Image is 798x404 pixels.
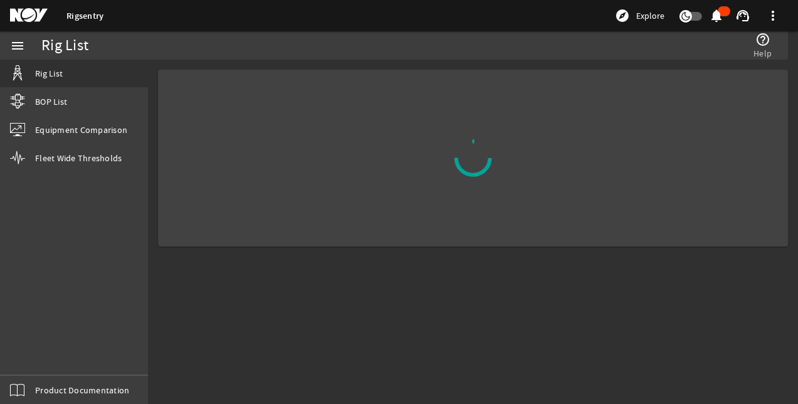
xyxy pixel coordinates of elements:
mat-icon: support_agent [735,8,750,23]
span: BOP List [35,95,67,108]
span: Equipment Comparison [35,124,127,136]
mat-icon: explore [615,8,630,23]
span: Explore [636,9,664,22]
mat-icon: notifications [709,8,724,23]
span: Rig List [35,67,63,80]
a: Rigsentry [66,10,104,22]
button: more_vert [758,1,788,31]
span: Fleet Wide Thresholds [35,152,122,164]
span: Help [753,47,772,60]
mat-icon: help_outline [755,32,770,47]
button: Explore [610,6,669,26]
span: Product Documentation [35,384,129,396]
mat-icon: menu [10,38,25,53]
div: Rig List [41,40,88,52]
